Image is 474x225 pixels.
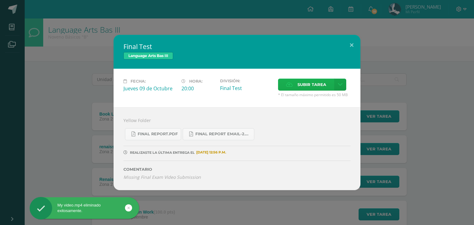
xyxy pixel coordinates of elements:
span: Subir tarea [297,79,326,90]
span: [DATE] 12:56 P.M. [195,152,226,153]
div: Final Test [220,85,273,92]
div: Yellow Folder [114,107,360,190]
label: Comentario [123,167,351,172]
div: My video.mp4 eliminado exitosamente. [30,202,139,214]
span: REALIZASTE LA ÚLTIMA ENTREGA EL [130,150,195,155]
span: Final Report.pdf [138,132,178,137]
button: Close (Esc) [343,35,360,56]
label: División: [220,79,273,83]
span: Hora: [189,79,202,84]
span: Language Arts Bas III [123,52,173,59]
span: Final Report Email-2.pdf [195,132,251,137]
div: 20:00 [181,85,215,92]
span: Fecha: [131,79,146,84]
h2: Final Test [123,42,351,51]
a: Final Report.pdf [125,128,181,140]
i: Missing Final Exam Video Submission [123,174,201,180]
div: Jueves 09 de Octubre [123,85,177,92]
span: * El tamaño máximo permitido es 50 MB [278,92,351,97]
a: Final Report Email-2.pdf [183,128,254,140]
